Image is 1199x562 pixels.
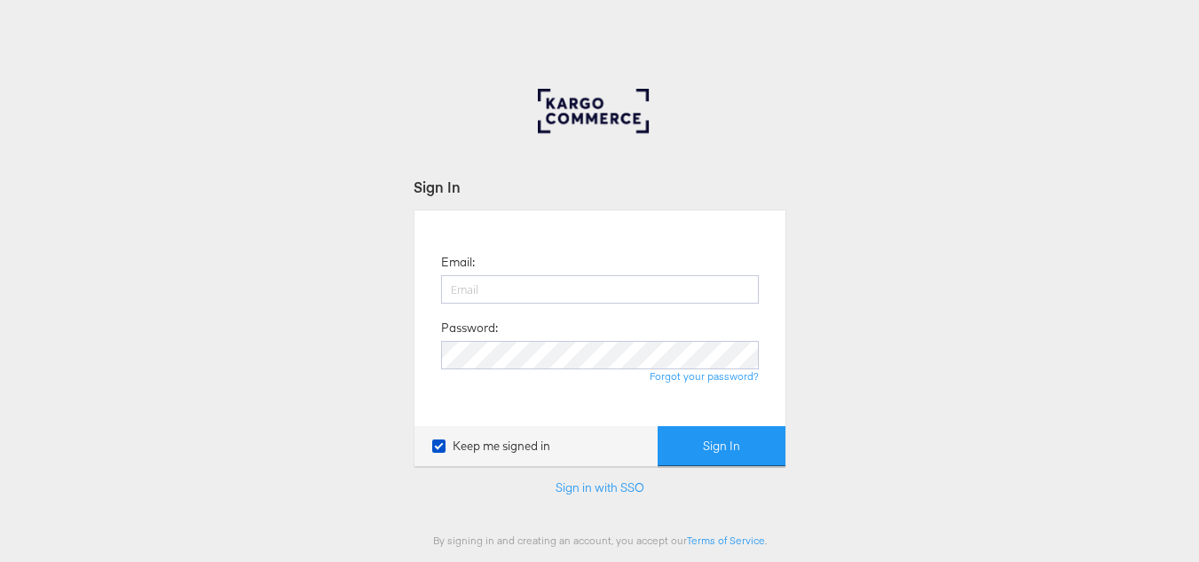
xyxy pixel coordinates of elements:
div: Sign In [414,177,786,197]
div: By signing in and creating an account, you accept our . [414,534,786,547]
label: Keep me signed in [432,438,550,455]
a: Terms of Service [687,534,765,547]
a: Sign in with SSO [556,479,644,495]
label: Password: [441,320,498,336]
a: Forgot your password? [650,369,759,383]
label: Email: [441,254,475,271]
input: Email [441,275,759,304]
button: Sign In [658,426,785,466]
